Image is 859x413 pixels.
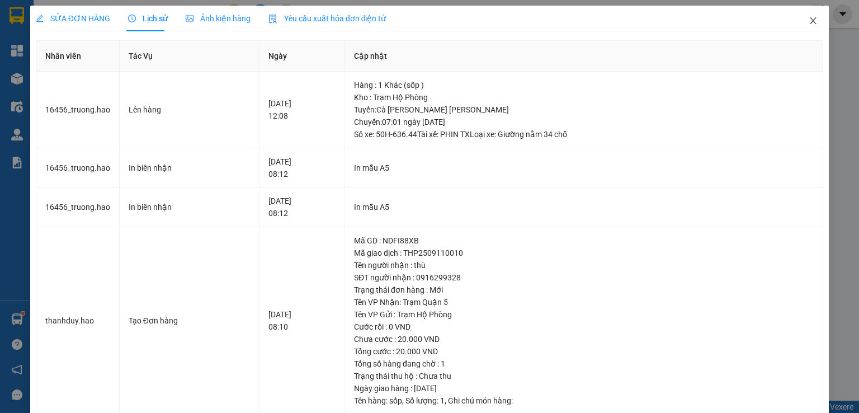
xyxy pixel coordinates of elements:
div: Tên VP Gửi : Trạm Hộ Phòng [354,308,814,321]
div: SĐT người nhận : 0916299328 [354,271,814,284]
div: In biên nhận [129,162,250,174]
div: In biên nhận [129,201,250,213]
div: Ngày giao hàng : [DATE] [354,382,814,395]
div: Chưa cước : 20.000 VND [354,333,814,345]
span: clock-circle [128,15,136,22]
th: Tác Vụ [120,41,259,72]
span: picture [186,15,193,22]
span: sốp [389,396,402,405]
div: Trạng thái thu hộ : Chưa thu [354,370,814,382]
span: close [809,16,818,25]
div: Tên người nhận : thù [354,259,814,271]
div: Tên VP Nhận: Trạm Quận 5 [354,296,814,308]
div: Tổng số hàng đang chờ : 1 [354,358,814,370]
div: Trạng thái đơn hàng : Mới [354,284,814,296]
td: 16456_truong.hao [36,187,120,227]
span: Lịch sử [128,14,168,23]
div: Mã GD : NDFI88XB [354,234,814,247]
img: icon [268,15,277,24]
span: 1 [440,396,445,405]
div: [DATE] 12:08 [268,97,336,122]
div: Tạo Đơn hàng [129,315,250,327]
span: Ảnh kiện hàng [186,14,251,23]
td: 16456_truong.hao [36,148,120,188]
th: Nhân viên [36,41,120,72]
div: Tổng cước : 20.000 VND [354,345,814,358]
span: edit [36,15,44,22]
div: Lên hàng [129,104,250,116]
div: Kho : Trạm Hộ Phòng [354,91,814,104]
div: [DATE] 08:10 [268,308,336,333]
div: In mẫu A5 [354,162,814,174]
div: Cước rồi : 0 VND [354,321,814,333]
td: 16456_truong.hao [36,72,120,148]
div: Tuyến : Cà [PERSON_NAME] [PERSON_NAME] Chuyến: 07:01 ngày [DATE] Số xe: 50H-636.44 Tài xế: PHIN T... [354,104,814,140]
div: Tên hàng: , Số lượng: , Ghi chú món hàng: [354,395,814,407]
button: Close [797,6,829,37]
div: In mẫu A5 [354,201,814,213]
th: Cập nhật [345,41,823,72]
div: Hàng : 1 Khác (sốp ) [354,79,814,91]
div: [DATE] 08:12 [268,195,336,219]
div: [DATE] 08:12 [268,156,336,180]
th: Ngày [259,41,345,72]
span: SỬA ĐƠN HÀNG [36,14,110,23]
span: Yêu cầu xuất hóa đơn điện tử [268,14,386,23]
div: Mã giao dịch : THP2509110010 [354,247,814,259]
